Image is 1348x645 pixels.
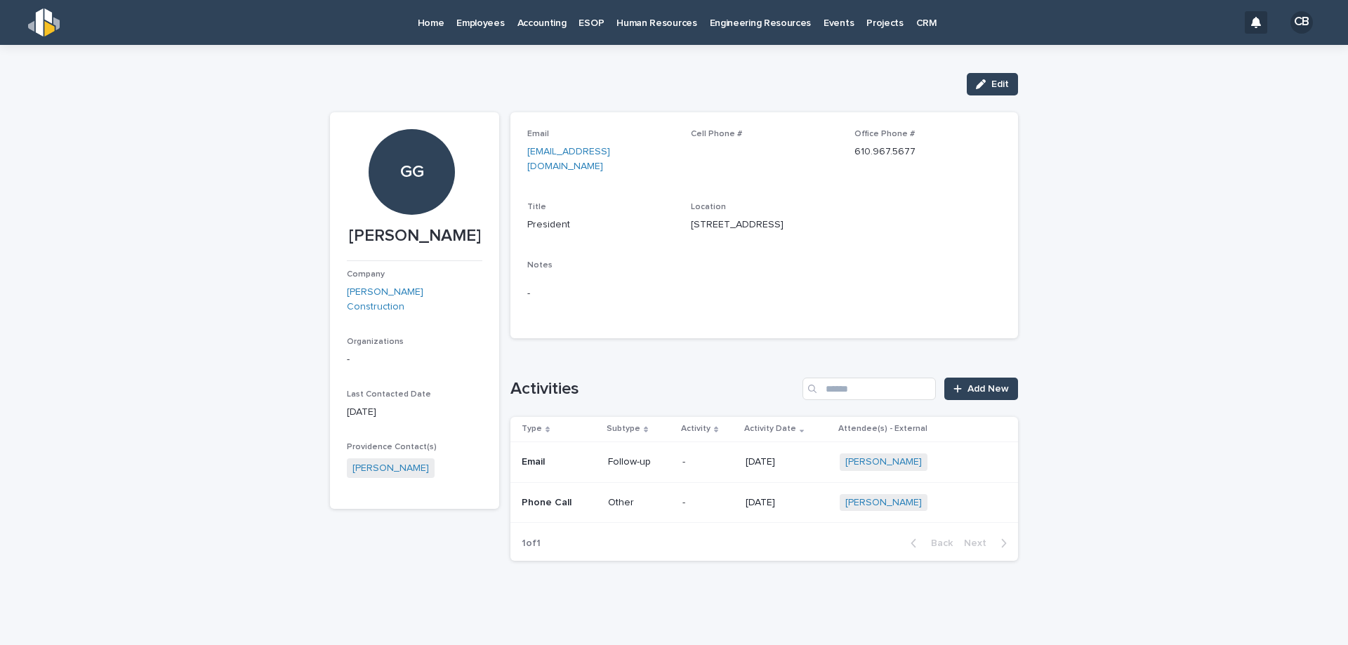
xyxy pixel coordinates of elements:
input: Search [802,378,936,400]
p: - [527,286,1001,301]
span: Back [923,538,953,548]
p: - [347,352,482,367]
h1: Activities [510,379,797,399]
span: Office Phone # [854,130,915,138]
span: Add New [967,384,1009,394]
p: Phone Call [522,497,597,509]
span: Organizations [347,338,404,346]
p: Follow-up [608,456,671,468]
p: [DATE] [347,405,482,420]
a: [PERSON_NAME] [352,461,429,476]
span: Cell Phone # [691,130,742,138]
a: 610.967.5677 [854,147,916,157]
p: [STREET_ADDRESS] [691,218,838,232]
p: President [527,218,674,232]
p: 1 of 1 [510,526,552,561]
span: Company [347,270,385,279]
p: Other [608,497,671,509]
a: [PERSON_NAME] Construction [347,285,482,314]
p: Subtype [607,421,640,437]
a: [PERSON_NAME] [845,456,922,468]
p: Email [522,456,597,468]
span: Location [691,203,726,211]
a: [PERSON_NAME] [845,497,922,509]
div: CB [1290,11,1313,34]
p: Activity [681,421,711,437]
a: [EMAIL_ADDRESS][DOMAIN_NAME] [527,147,610,171]
p: Activity Date [744,421,796,437]
p: [DATE] [746,456,828,468]
p: - [682,453,688,468]
span: Notes [527,261,553,270]
button: Back [899,537,958,550]
tr: Phone CallOther-- [DATE][PERSON_NAME] [510,482,1018,523]
p: Attendee(s) - External [838,421,927,437]
span: Edit [991,79,1009,89]
span: Title [527,203,546,211]
p: [DATE] [746,497,828,509]
span: Providence Contact(s) [347,443,437,451]
span: Last Contacted Date [347,390,431,399]
button: Next [958,537,1018,550]
a: Add New [944,378,1018,400]
p: - [682,494,688,509]
p: Type [522,421,542,437]
span: Email [527,130,549,138]
button: Edit [967,73,1018,95]
tr: EmailFollow-up-- [DATE][PERSON_NAME] [510,441,1018,482]
p: [PERSON_NAME] [347,226,482,246]
div: GG [369,77,454,182]
span: Next [964,538,995,548]
img: s5b5MGTdWwFoU4EDV7nw [28,8,60,36]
